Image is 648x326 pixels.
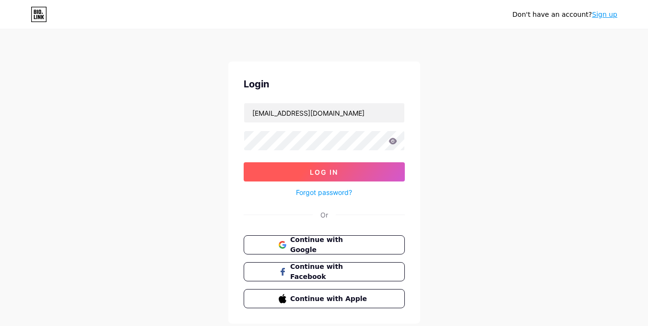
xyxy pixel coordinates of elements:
[320,210,328,220] div: Or
[512,10,617,20] div: Don't have an account?
[296,187,352,197] a: Forgot password?
[290,262,369,282] span: Continue with Facebook
[244,77,405,91] div: Login
[592,11,617,18] a: Sign up
[290,235,369,255] span: Continue with Google
[290,294,369,304] span: Continue with Apple
[244,235,405,254] button: Continue with Google
[244,103,404,122] input: Username
[310,168,338,176] span: Log In
[244,289,405,308] button: Continue with Apple
[244,262,405,281] button: Continue with Facebook
[244,162,405,181] button: Log In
